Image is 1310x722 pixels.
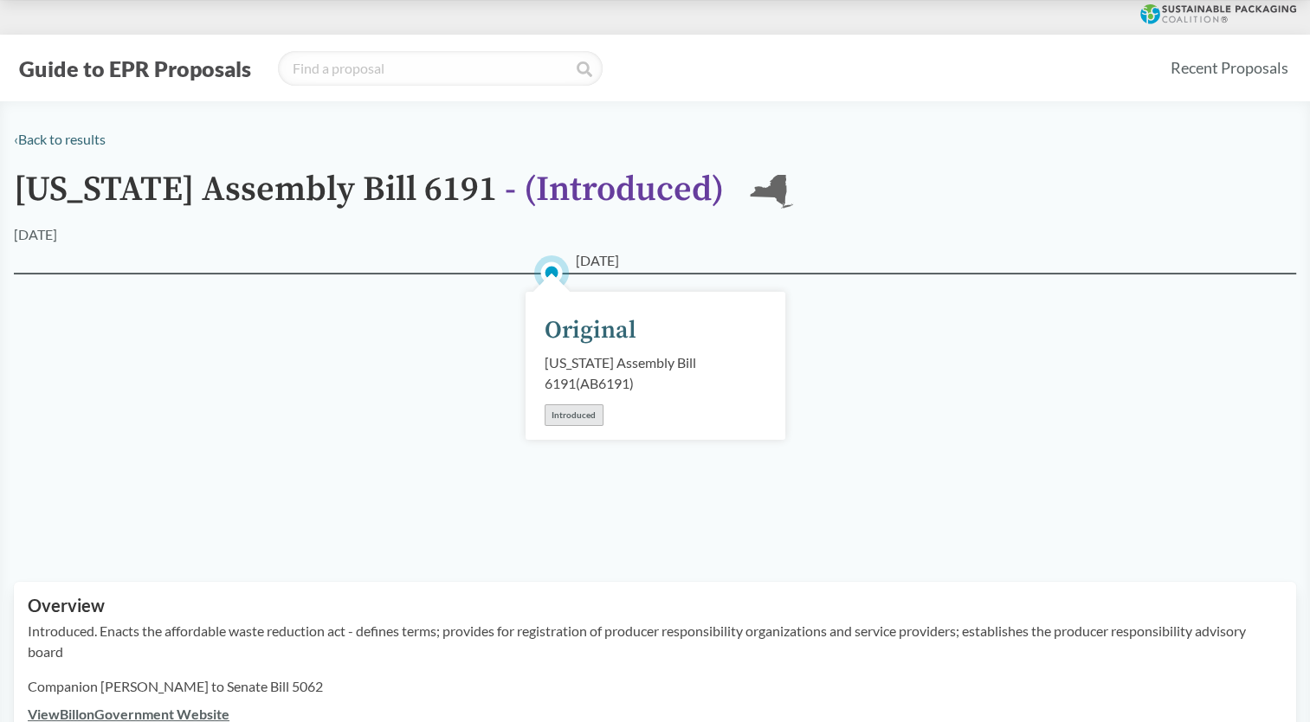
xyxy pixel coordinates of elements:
[545,404,603,426] div: Introduced
[28,706,229,722] a: ViewBillonGovernment Website
[14,131,106,147] a: ‹Back to results
[545,313,636,349] div: Original
[1163,48,1296,87] a: Recent Proposals
[28,621,1282,662] p: Introduced. Enacts the affordable waste reduction act - defines terms; provides for registration ...
[28,676,1282,697] p: Companion [PERSON_NAME] to Senate Bill 5062
[28,596,1282,616] h2: Overview
[545,352,766,394] div: [US_STATE] Assembly Bill 6191 ( AB6191 )
[14,224,57,245] div: [DATE]
[14,55,256,82] button: Guide to EPR Proposals
[14,171,724,224] h1: [US_STATE] Assembly Bill 6191
[505,168,724,211] span: - ( Introduced )
[576,250,619,271] span: [DATE]
[278,51,603,86] input: Find a proposal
